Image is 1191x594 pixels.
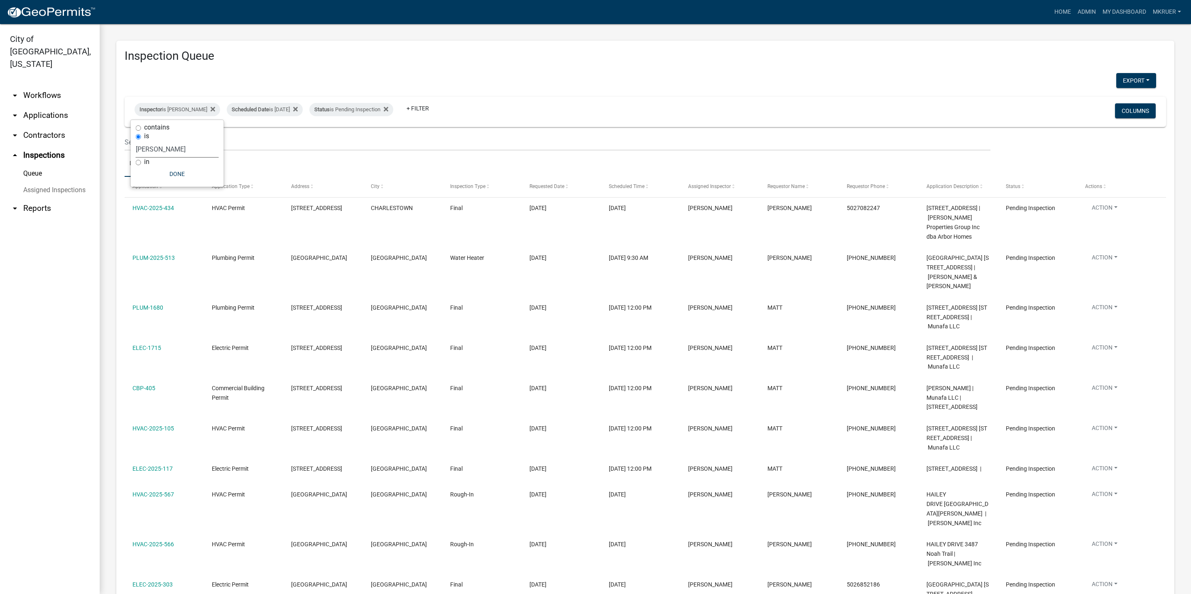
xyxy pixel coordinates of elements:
a: PLUM-1680 [132,304,163,311]
span: 443-447 SPRING STREET [291,385,342,391]
span: Requested Date [529,183,564,189]
datatable-header-cell: Requested Date [522,177,601,197]
span: Electric Permit [212,465,249,472]
a: ELEC-1715 [132,345,161,351]
span: 09/24/2025 [529,425,546,432]
span: 09/24/2025 [529,254,546,261]
a: Data [125,151,148,177]
span: Pending Inspection [1006,541,1055,548]
span: CARISSA KIRBY [767,581,812,588]
span: Requestor Name [767,183,805,189]
a: ELEC-2025-117 [132,465,173,472]
span: 812-987-2469 [847,254,896,261]
div: [DATE] 12:00 PM [609,384,672,393]
span: 09/24/2025 [529,385,546,391]
span: Khristopher Begley [767,541,812,548]
span: Pending Inspection [1006,345,1055,351]
span: Pending Inspection [1006,254,1055,261]
datatable-header-cell: Assigned Inspector [680,177,760,197]
span: Status [1006,183,1020,189]
div: [DATE] 12:00 PM [609,464,672,474]
i: arrow_drop_down [10,203,20,213]
span: Requestor Phone [847,183,885,189]
span: Commercial Building Permit [212,385,265,401]
span: Jeremy Ramsey [688,541,733,548]
span: 5027082247 [847,205,880,211]
button: Export [1116,73,1156,88]
i: arrow_drop_down [10,130,20,140]
span: 443-447 SPRING STREET [291,465,342,472]
button: Action [1085,424,1124,436]
span: 09/24/2025 [529,581,546,588]
div: [DATE] 12:00 PM [609,303,672,313]
button: Action [1085,490,1124,502]
span: 502-440-2632 [847,385,896,391]
span: Final [450,385,463,391]
span: Water Heater [450,254,484,261]
span: 907 CAPITOL HILLS DRIVE 907 Capitol Hills Drive | Wyatt Timothy D & Michelle D [926,254,989,289]
span: 443-447 SPRING STREET [291,345,342,351]
span: 09/24/2025 [529,491,546,498]
span: City [371,183,380,189]
div: [DATE] [609,540,672,549]
span: Jeremy Ramsey [688,254,733,261]
span: JEFFERSONVILLE [371,581,427,588]
span: 443-447 SPRING STREET 443 Spring Street | Munafa LLC [926,304,987,330]
span: Assigned Inspector [688,183,731,189]
button: Action [1085,540,1124,552]
span: 443-447 SPRING STREET 443-447 Spring Street | Munafa LLC [926,345,987,370]
a: Admin [1074,4,1099,20]
span: 5703 JENN WAY COURT 5703 Jen Way Lot 412 | Clayton Properties Group Inc dba Arbor Homes [926,205,980,240]
datatable-header-cell: Address [283,177,363,197]
button: Action [1085,303,1124,315]
span: Inspector [140,106,162,112]
span: Pending Inspection [1006,465,1055,472]
a: ELEC-2025-303 [132,581,173,588]
span: 5026852186 [847,581,880,588]
span: CHARLESTOWN [371,205,413,211]
span: Pending Inspection [1006,581,1055,588]
span: JEFFERSONVILLE [371,541,427,548]
span: JEFFERSONVILLE [371,465,427,472]
h3: Inspection Queue [125,49,1166,63]
span: JEFFERSONVILLE [371,385,427,391]
span: Pending Inspection [1006,205,1055,211]
div: is Pending Inspection [309,103,393,116]
datatable-header-cell: Application Description [918,177,997,197]
div: [DATE] 12:00 PM [609,424,672,433]
a: HVAC-2025-566 [132,541,174,548]
datatable-header-cell: Application [125,177,204,197]
span: Scheduled Date [232,106,269,112]
span: JEFFERSONVILLE [371,425,427,432]
div: [DATE] 12:00 PM [609,343,672,353]
button: Done [136,166,219,181]
span: JEFFERSONVILLE [371,304,427,311]
span: HVAC Permit [212,541,245,548]
span: JEFFERSONVILLE [371,491,427,498]
datatable-header-cell: Status [998,177,1077,197]
label: is [144,133,149,139]
button: Action [1085,384,1124,396]
span: Jeremy Ramsey [688,581,733,588]
span: Jeremy Ramsey [688,491,733,498]
i: arrow_drop_down [10,90,20,100]
span: 443-447 SPRING STREET 443 Spring Street | Munafa LLC [926,425,987,451]
span: Plumbing Permit [212,254,255,261]
span: Jeremy Ramsey [688,465,733,472]
span: 502-440-2632 [847,304,896,311]
a: Home [1051,4,1074,20]
datatable-header-cell: Application Type [204,177,283,197]
span: Electric Permit [212,581,249,588]
span: (502) 830-0060 [847,541,896,548]
span: Final [450,345,463,351]
a: HVAC-2025-567 [132,491,174,498]
span: Jeremy Ramsey [767,205,812,211]
button: Action [1085,464,1124,476]
div: [DATE] 9:30 AM [609,253,672,263]
a: mkruer [1149,4,1184,20]
span: Rough-In [450,491,474,498]
span: JEFFERSONVILLE [371,345,427,351]
a: My Dashboard [1099,4,1149,20]
span: Scheduled Time [609,183,645,189]
div: is [DATE] [227,103,303,116]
